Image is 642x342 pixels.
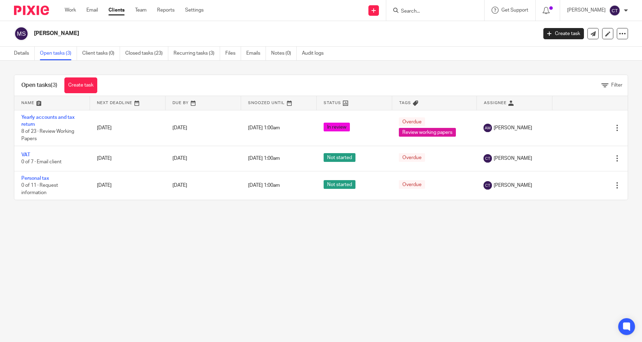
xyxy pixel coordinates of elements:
[400,8,463,15] input: Search
[302,47,329,60] a: Audit logs
[108,7,125,14] a: Clients
[248,183,280,188] span: [DATE] 1:00am
[399,128,456,137] span: Review working papers
[494,124,532,131] span: [PERSON_NAME]
[324,180,355,189] span: Not started
[324,101,341,105] span: Status
[21,176,49,181] a: Personal tax
[14,6,49,15] img: Pixie
[399,101,411,105] span: Tags
[64,77,97,93] a: Create task
[21,152,30,157] a: VAT
[21,115,75,127] a: Yearly accounts and tax return
[248,125,280,130] span: [DATE] 1:00am
[271,47,297,60] a: Notes (0)
[90,146,165,171] td: [DATE]
[51,82,57,88] span: (3)
[225,47,241,60] a: Files
[14,47,35,60] a: Details
[90,171,165,200] td: [DATE]
[172,125,187,130] span: [DATE]
[484,154,492,163] img: svg%3E
[494,182,532,189] span: [PERSON_NAME]
[324,123,350,131] span: In review
[21,129,74,141] span: 8 of 23 · Review Working Papers
[246,47,266,60] a: Emails
[157,7,175,14] a: Reports
[65,7,76,14] a: Work
[185,7,204,14] a: Settings
[501,8,528,13] span: Get Support
[86,7,98,14] a: Email
[40,47,77,60] a: Open tasks (3)
[135,7,147,14] a: Team
[172,183,187,188] span: [DATE]
[21,82,57,89] h1: Open tasks
[248,156,280,161] span: [DATE] 1:00am
[248,101,285,105] span: Snoozed Until
[21,183,58,195] span: 0 of 11 · Request information
[172,156,187,161] span: [DATE]
[125,47,168,60] a: Closed tasks (23)
[14,26,29,41] img: svg%3E
[484,181,492,190] img: svg%3E
[609,5,620,16] img: svg%3E
[543,28,584,39] a: Create task
[399,180,425,189] span: Overdue
[21,160,62,165] span: 0 of 7 · Email client
[174,47,220,60] a: Recurring tasks (3)
[399,117,425,126] span: Overdue
[567,7,606,14] p: [PERSON_NAME]
[484,124,492,132] img: svg%3E
[34,30,433,37] h2: [PERSON_NAME]
[82,47,120,60] a: Client tasks (0)
[324,153,355,162] span: Not started
[611,83,622,88] span: Filter
[494,155,532,162] span: [PERSON_NAME]
[399,153,425,162] span: Overdue
[90,110,165,146] td: [DATE]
